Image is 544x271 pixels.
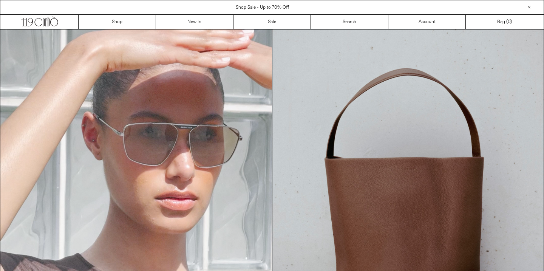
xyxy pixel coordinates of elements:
a: Sale [233,15,311,29]
a: Bag () [466,15,543,29]
a: Search [311,15,388,29]
span: ) [508,19,512,25]
a: New In [156,15,233,29]
a: Shop [79,15,156,29]
span: 0 [508,19,510,25]
a: Shop Sale - Up to 70% Off [236,5,289,11]
a: Account [388,15,466,29]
